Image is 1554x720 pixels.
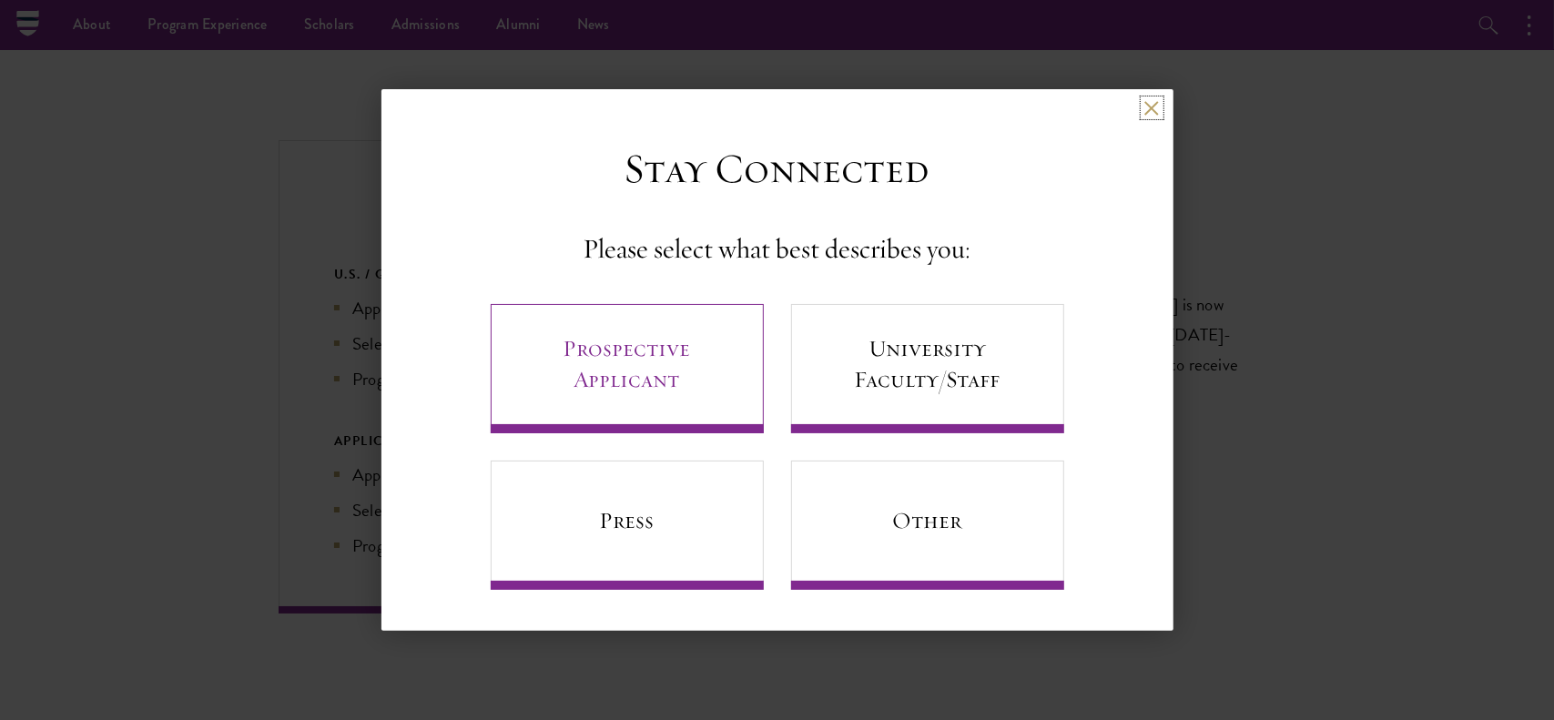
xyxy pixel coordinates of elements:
h3: Stay Connected [625,144,930,195]
h4: Please select what best describes you: [584,231,971,268]
a: Press [491,461,764,590]
a: Other [791,461,1064,590]
a: University Faculty/Staff [791,304,1064,433]
a: Prospective Applicant [491,304,764,433]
